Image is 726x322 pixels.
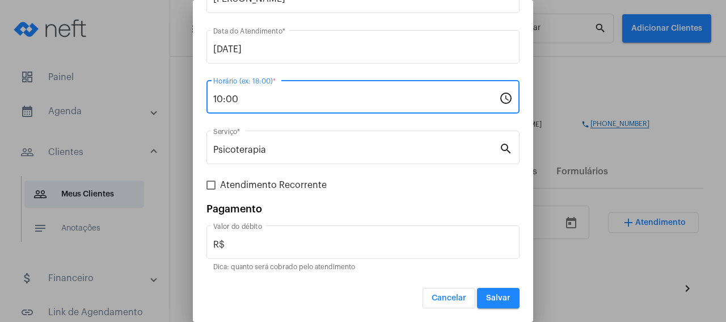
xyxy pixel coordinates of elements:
[499,141,513,155] mat-icon: search
[477,288,520,308] button: Salvar
[213,94,499,104] input: Horário
[206,204,262,214] span: Pagamento
[423,288,475,308] button: Cancelar
[213,240,513,250] input: Valor
[220,178,327,192] span: Atendimento Recorrente
[213,264,355,271] mat-hint: Dica: quanto será cobrado pelo atendimento
[432,294,466,302] span: Cancelar
[486,294,510,302] span: Salvar
[499,91,513,104] mat-icon: schedule
[213,145,499,155] input: Pesquisar serviço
